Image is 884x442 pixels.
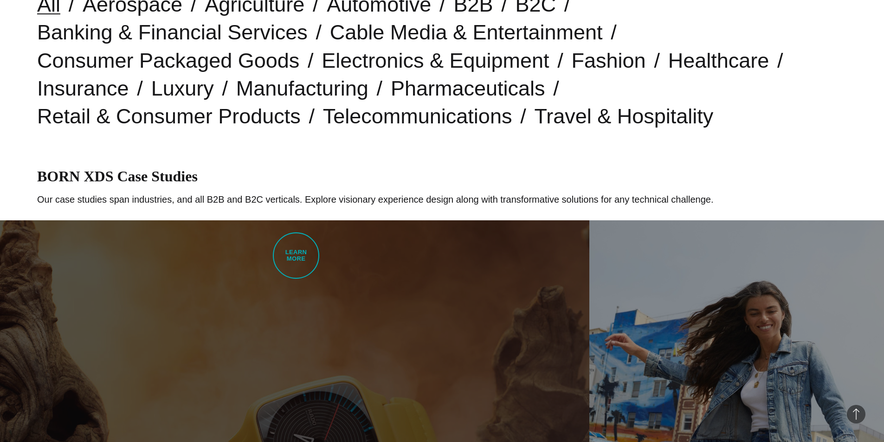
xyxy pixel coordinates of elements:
[847,405,865,423] button: Back to Top
[322,49,549,72] a: Electronics & Equipment
[37,192,847,206] p: Our case studies span industries, and all B2B and B2C verticals. Explore visionary experience des...
[236,77,368,100] a: Manufacturing
[534,104,713,128] a: Travel & Hospitality
[37,104,301,128] a: Retail & Consumer Products
[37,20,308,44] a: Banking & Financial Services
[391,77,545,100] a: Pharmaceuticals
[151,77,214,100] a: Luxury
[37,77,129,100] a: Insurance
[330,20,603,44] a: Cable Media & Entertainment
[572,49,646,72] a: Fashion
[37,49,299,72] a: Consumer Packaged Goods
[37,168,847,185] h1: BORN XDS Case Studies
[668,49,769,72] a: Healthcare
[323,104,512,128] a: Telecommunications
